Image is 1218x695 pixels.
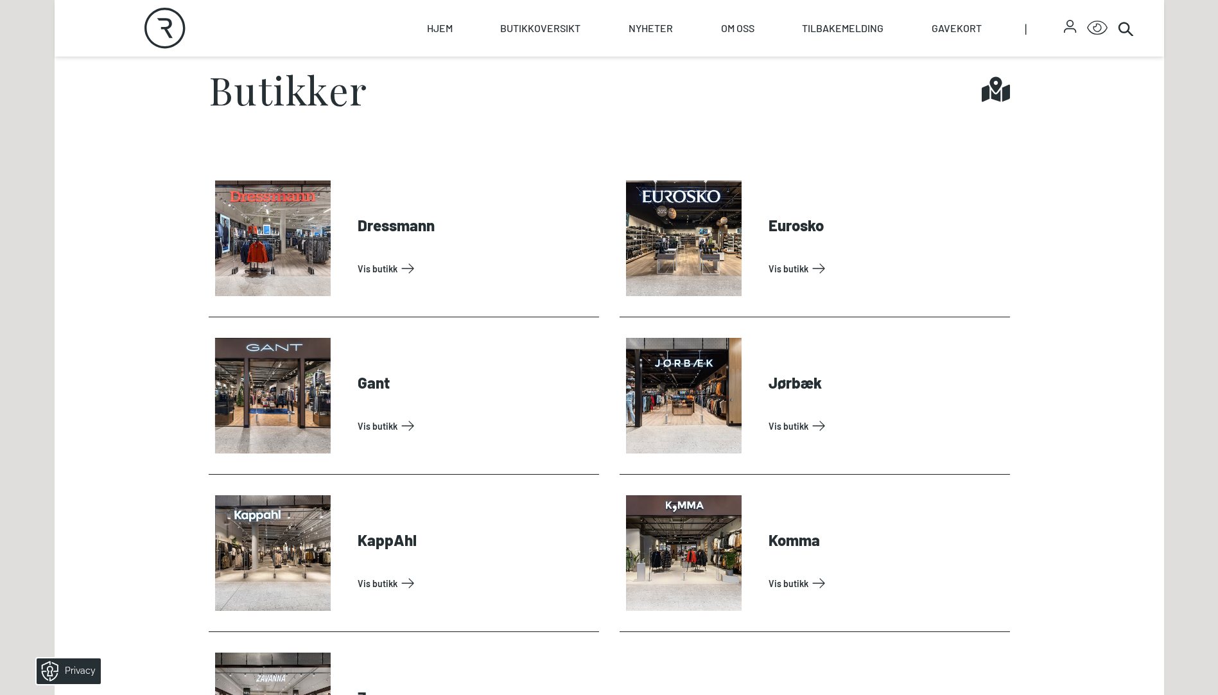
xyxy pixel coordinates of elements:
[358,258,594,279] a: Vis Butikk: Dressmann
[769,573,1005,594] a: Vis Butikk: Komma
[358,573,594,594] a: Vis Butikk: KappAhl
[769,258,1005,279] a: Vis Butikk: Eurosko
[769,416,1005,436] a: Vis Butikk: Jørbæk
[209,70,368,109] h1: Butikker
[358,416,594,436] a: Vis Butikk: Gant
[1087,18,1108,39] button: Open Accessibility Menu
[13,654,117,689] iframe: Manage Preferences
